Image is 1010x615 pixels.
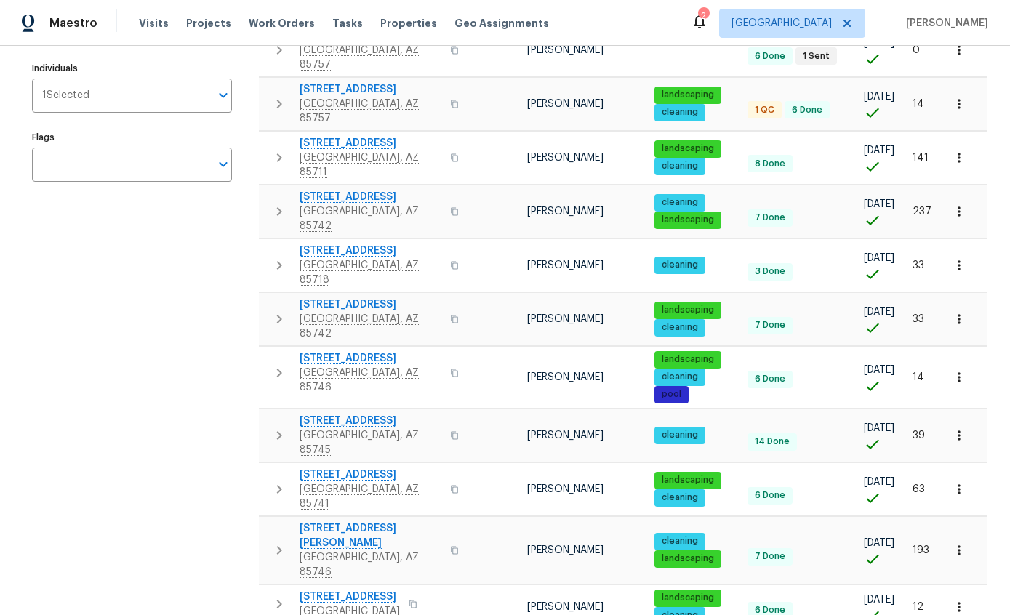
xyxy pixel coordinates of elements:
[656,474,720,486] span: landscaping
[913,206,931,217] span: 237
[913,260,924,270] span: 33
[656,353,720,366] span: landscaping
[656,321,704,334] span: cleaning
[864,423,894,433] span: [DATE]
[786,104,828,116] span: 6 Done
[42,89,89,102] span: 1 Selected
[332,18,363,28] span: Tasks
[527,314,604,324] span: [PERSON_NAME]
[527,260,604,270] span: [PERSON_NAME]
[656,592,720,604] span: landscaping
[656,196,704,209] span: cleaning
[656,160,704,172] span: cleaning
[32,133,232,142] label: Flags
[913,99,924,109] span: 14
[913,602,923,612] span: 12
[527,45,604,55] span: [PERSON_NAME]
[732,16,832,31] span: [GEOGRAPHIC_DATA]
[527,153,604,163] span: [PERSON_NAME]
[527,372,604,382] span: [PERSON_NAME]
[527,484,604,494] span: [PERSON_NAME]
[913,430,925,441] span: 39
[913,314,924,324] span: 33
[656,304,720,316] span: landscaping
[900,16,988,31] span: [PERSON_NAME]
[749,50,791,63] span: 6 Done
[527,206,604,217] span: [PERSON_NAME]
[749,550,791,563] span: 7 Done
[913,545,929,555] span: 193
[749,158,791,170] span: 8 Done
[749,265,791,278] span: 3 Done
[864,38,894,48] span: [DATE]
[656,259,704,271] span: cleaning
[656,552,720,565] span: landscaping
[527,545,604,555] span: [PERSON_NAME]
[913,45,920,55] span: 0
[864,199,894,209] span: [DATE]
[656,89,720,101] span: landscaping
[864,253,894,263] span: [DATE]
[380,16,437,31] span: Properties
[749,489,791,502] span: 6 Done
[656,106,704,118] span: cleaning
[49,16,97,31] span: Maestro
[656,214,720,226] span: landscaping
[249,16,315,31] span: Work Orders
[656,388,687,401] span: pool
[656,491,704,504] span: cleaning
[913,153,929,163] span: 141
[656,142,720,155] span: landscaping
[527,430,604,441] span: [PERSON_NAME]
[749,212,791,224] span: 7 Done
[864,365,894,375] span: [DATE]
[656,371,704,383] span: cleaning
[864,538,894,548] span: [DATE]
[864,477,894,487] span: [DATE]
[749,373,791,385] span: 6 Done
[864,92,894,102] span: [DATE]
[454,16,549,31] span: Geo Assignments
[749,104,780,116] span: 1 QC
[913,484,925,494] span: 63
[698,9,708,23] div: 2
[864,595,894,605] span: [DATE]
[749,435,795,448] span: 14 Done
[913,372,924,382] span: 14
[864,307,894,317] span: [DATE]
[656,429,704,441] span: cleaning
[749,319,791,331] span: 7 Done
[797,50,835,63] span: 1 Sent
[864,145,894,156] span: [DATE]
[186,16,231,31] span: Projects
[213,85,233,105] button: Open
[656,535,704,547] span: cleaning
[527,602,604,612] span: [PERSON_NAME]
[139,16,169,31] span: Visits
[527,99,604,109] span: [PERSON_NAME]
[213,154,233,174] button: Open
[32,64,232,73] label: Individuals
